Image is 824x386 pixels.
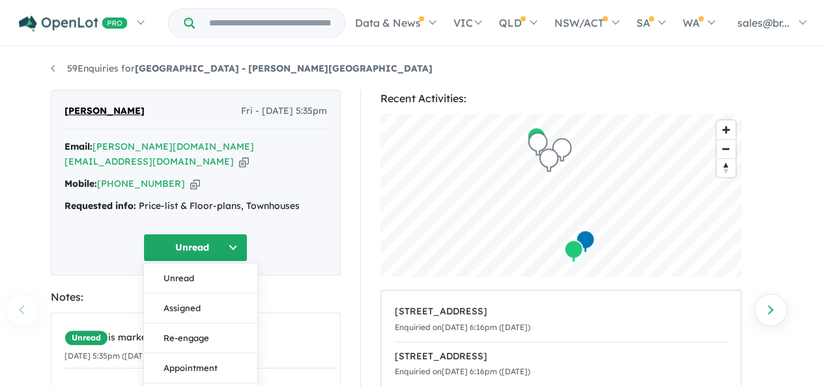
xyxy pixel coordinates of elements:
[143,234,248,262] button: Unread
[135,62,433,74] strong: [GEOGRAPHIC_DATA] - [PERSON_NAME][GEOGRAPHIC_DATA]
[395,366,530,376] small: Enquiried on [DATE] 6:16pm ([DATE])
[380,114,742,277] canvas: Map
[64,330,108,346] span: Unread
[717,139,735,158] button: Zoom out
[717,120,735,139] button: Zoom in
[552,138,571,162] div: Map marker
[241,103,327,119] span: Fri - [DATE] 5:35pm
[717,140,735,158] span: Zoom out
[144,353,257,383] button: Appointment
[51,61,774,77] nav: breadcrumb
[575,230,595,254] div: Map marker
[64,330,337,346] div: is marked.
[539,148,558,172] div: Map marker
[144,293,257,323] button: Assigned
[717,158,735,177] button: Reset bearing to north
[19,16,128,32] img: Openlot PRO Logo White
[64,103,145,119] span: [PERSON_NAME]
[737,16,789,29] span: sales@br...
[64,200,136,212] strong: Requested info:
[64,141,254,168] a: [PERSON_NAME][DOMAIN_NAME][EMAIL_ADDRESS][DOMAIN_NAME]
[717,159,735,177] span: Reset bearing to north
[64,351,153,361] small: [DATE] 5:35pm ([DATE])
[197,9,342,37] input: Try estate name, suburb, builder or developer
[64,141,92,152] strong: Email:
[51,62,433,74] a: 59Enquiries for[GEOGRAPHIC_DATA] - [PERSON_NAME][GEOGRAPHIC_DATA]
[144,323,257,353] button: Re-engage
[563,240,583,264] div: Map marker
[97,178,185,189] a: [PHONE_NUMBER]
[144,263,257,293] button: Unread
[64,199,327,214] div: Price-list & Floor-plans, Townhouses
[395,297,728,342] a: [STREET_ADDRESS]Enquiried on[DATE] 6:16pm ([DATE])
[51,288,341,306] div: Notes:
[380,90,742,107] div: Recent Activities:
[395,322,530,332] small: Enquiried on [DATE] 6:16pm ([DATE])
[239,155,249,169] button: Copy
[528,132,547,156] div: Map marker
[190,177,200,191] button: Copy
[395,349,728,365] div: [STREET_ADDRESS]
[64,178,97,189] strong: Mobile:
[526,127,546,151] div: Map marker
[395,304,728,320] div: [STREET_ADDRESS]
